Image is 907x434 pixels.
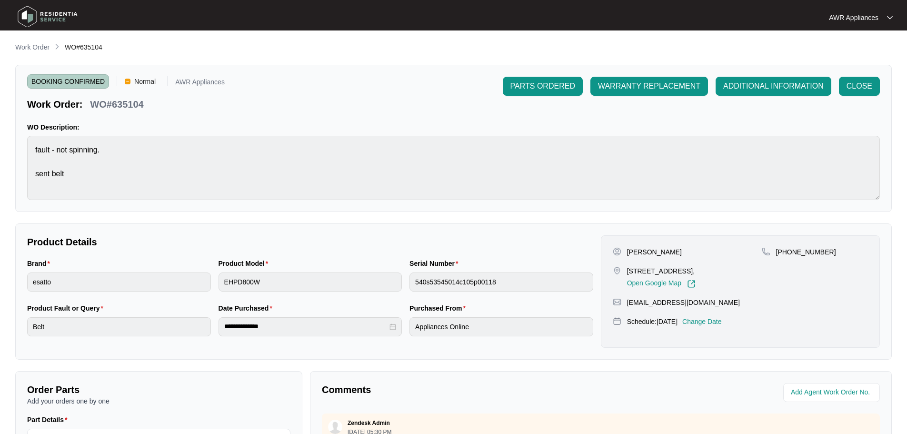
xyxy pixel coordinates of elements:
[829,13,878,22] p: AWR Appliances
[27,303,107,313] label: Product Fault or Query
[27,259,54,268] label: Brand
[839,77,880,96] button: CLOSE
[613,266,621,275] img: map-pin
[13,42,51,53] a: Work Order
[27,98,82,111] p: Work Order:
[27,317,211,336] input: Product Fault or Query
[716,77,831,96] button: ADDITIONAL INFORMATION
[627,247,682,257] p: [PERSON_NAME]
[27,136,880,200] textarea: fault - not spinning. sent belt
[762,247,770,256] img: map-pin
[627,298,740,307] p: [EMAIL_ADDRESS][DOMAIN_NAME]
[409,303,469,313] label: Purchased From
[15,42,50,52] p: Work Order
[613,317,621,325] img: map-pin
[27,396,290,406] p: Add your orders one by one
[90,98,143,111] p: WO#635104
[409,273,593,292] input: Serial Number
[627,266,696,276] p: [STREET_ADDRESS],
[53,43,61,50] img: chevron-right
[125,79,130,84] img: Vercel Logo
[27,74,109,89] span: BOOKING CONFIRMED
[219,273,402,292] input: Product Model
[219,303,276,313] label: Date Purchased
[503,77,583,96] button: PARTS ORDERED
[627,317,678,326] p: Schedule: [DATE]
[65,43,102,51] span: WO#635104
[776,247,836,257] p: [PHONE_NUMBER]
[598,81,700,92] span: WARRANTY REPLACEMENT
[14,2,81,31] img: residentia service logo
[322,383,594,396] p: Comments
[847,81,872,92] span: CLOSE
[613,298,621,306] img: map-pin
[27,122,880,132] p: WO Description:
[682,317,722,326] p: Change Date
[687,280,696,288] img: Link-External
[723,81,824,92] span: ADDITIONAL INFORMATION
[348,419,390,427] p: Zendesk Admin
[27,235,593,249] p: Product Details
[175,79,225,89] p: AWR Appliances
[409,317,593,336] input: Purchased From
[613,247,621,256] img: user-pin
[627,280,696,288] a: Open Google Map
[590,77,708,96] button: WARRANTY REPLACEMENT
[130,74,159,89] span: Normal
[224,322,388,332] input: Date Purchased
[409,259,462,268] label: Serial Number
[27,383,290,396] p: Order Parts
[887,15,893,20] img: dropdown arrow
[219,259,272,268] label: Product Model
[510,81,575,92] span: PARTS ORDERED
[328,420,342,434] img: user.svg
[27,415,71,424] label: Part Details
[27,273,211,292] input: Brand
[791,387,874,398] input: Add Agent Work Order No.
